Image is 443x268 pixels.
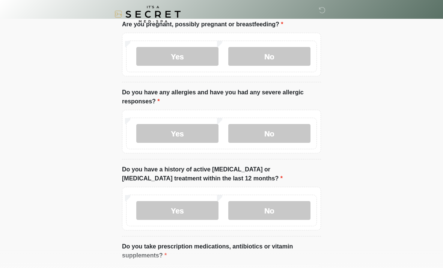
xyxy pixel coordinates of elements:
label: Do you have any allergies and have you had any severe allergic responses? [122,88,321,106]
label: Yes [136,201,218,220]
label: Yes [136,47,218,66]
label: No [228,201,310,220]
label: Yes [136,124,218,143]
label: No [228,124,310,143]
label: Do you take prescription medications, antibiotics or vitamin supplements? [122,242,321,260]
label: Do you have a history of active [MEDICAL_DATA] or [MEDICAL_DATA] treatment within the last 12 mon... [122,165,321,183]
label: No [228,47,310,66]
img: It's A Secret Med Spa Logo [115,6,181,23]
